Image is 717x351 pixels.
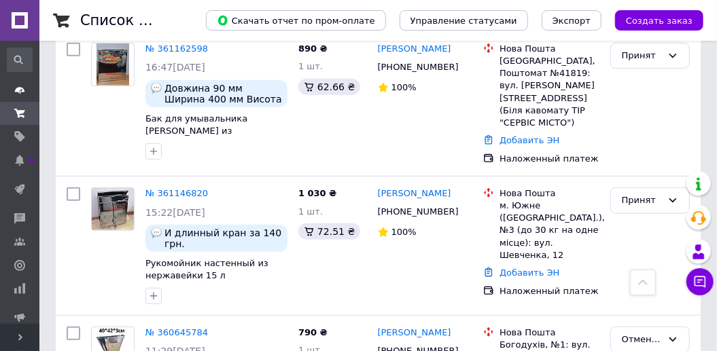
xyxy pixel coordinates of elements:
[217,14,375,26] span: Скачать отчет по пром-оплате
[298,79,360,95] div: 62.66 ₴
[80,12,197,29] h1: Список заказов
[145,188,208,198] a: № 361146820
[206,10,386,31] button: Скачать отчет по пром-оплате
[622,193,662,208] div: Принят
[164,227,282,249] span: И длинный кран за 140 грн.
[500,153,599,165] div: Наложенный платеж
[145,207,205,218] span: 15:22[DATE]
[298,327,328,337] span: 790 ₴
[375,203,461,221] div: [PHONE_NUMBER]
[391,82,417,92] span: 100%
[298,223,360,240] div: 72.51 ₴
[622,49,662,63] div: Принят
[615,10,703,31] button: Создать заказ
[500,135,559,145] a: Добавить ЭН
[145,258,268,281] a: Рукомойник настенный из нержавейки 15 л
[542,10,601,31] button: Экспорт
[145,43,208,54] a: № 361162598
[391,227,417,237] span: 100%
[298,188,336,198] span: 1 030 ₴
[378,187,451,200] a: [PERSON_NAME]
[500,200,599,261] div: м. Южне ([GEOGRAPHIC_DATA].), №3 (до 30 кг на одне місце): вул. Шевченка, 12
[686,268,714,295] button: Чат с покупателем
[97,43,130,86] img: Фото товару
[500,187,599,200] div: Нова Пошта
[92,188,134,230] img: Фото товару
[145,113,247,149] a: Бак для умывальника [PERSON_NAME] из нержавейки 15 л
[500,267,559,278] a: Добавить ЭН
[410,16,517,26] span: Управление статусами
[298,61,323,71] span: 1 шт.
[500,43,599,55] div: Нова Пошта
[601,15,703,25] a: Создать заказ
[378,43,451,56] a: [PERSON_NAME]
[298,43,328,54] span: 890 ₴
[375,58,461,76] div: [PHONE_NUMBER]
[164,83,282,105] span: Довжина 90 мм Ширина 400 мм Висота 420 мм
[400,10,528,31] button: Управление статусами
[553,16,591,26] span: Экспорт
[500,327,599,339] div: Нова Пошта
[298,206,323,217] span: 1 шт.
[145,62,205,73] span: 16:47[DATE]
[91,43,135,86] a: Фото товару
[151,83,162,94] img: :speech_balloon:
[500,55,599,129] div: [GEOGRAPHIC_DATA], Поштомат №41819: вул. [PERSON_NAME][STREET_ADDRESS] (Біля кавомату ТІР "СЕРВIС...
[91,187,135,231] a: Фото товару
[622,333,662,347] div: Отменен
[500,285,599,297] div: Наложенный платеж
[145,327,208,337] a: № 360645784
[626,16,693,26] span: Создать заказ
[378,327,451,339] a: [PERSON_NAME]
[151,227,162,238] img: :speech_balloon:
